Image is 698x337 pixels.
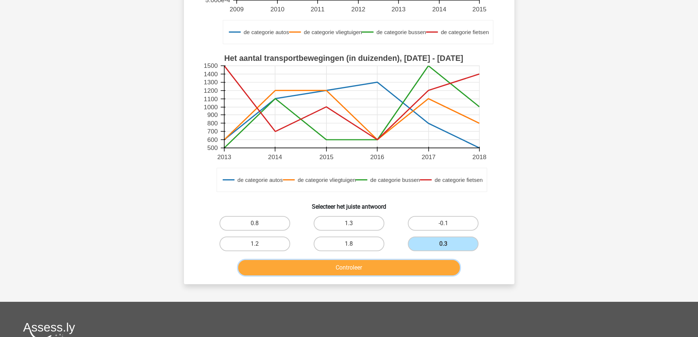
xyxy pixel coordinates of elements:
[408,216,479,231] label: -0.1
[435,177,483,183] text: de categorie fietsen
[204,70,218,78] text: 1400
[207,136,218,143] text: 600
[224,54,463,63] text: Het aantal transportbewegingen (in duizenden), [DATE] - [DATE]
[219,237,290,251] label: 1.2
[207,144,218,152] text: 500
[207,111,218,118] text: 900
[351,6,365,13] text: 2012
[298,177,356,183] text: de categorie vliegtuigen
[204,79,218,86] text: 1300
[391,6,405,13] text: 2013
[472,6,486,13] text: 2015
[270,6,284,13] text: 2010
[376,29,426,35] text: de categorie bussen
[204,87,218,94] text: 1200
[204,62,218,70] text: 1500
[204,95,218,103] text: 1100
[219,216,290,231] label: 0.8
[310,6,324,13] text: 2011
[408,237,479,251] label: 0.3
[207,128,218,135] text: 700
[370,153,384,161] text: 2016
[238,260,460,275] button: Controleer
[237,177,283,183] text: de categorie autos
[217,153,231,161] text: 2013
[314,237,384,251] label: 1.8
[196,197,503,210] h6: Selecteer het juiste antwoord
[304,29,362,35] text: de categorie vliegtuigen
[370,177,420,183] text: de categorie bussen
[421,153,435,161] text: 2017
[472,153,486,161] text: 2018
[229,6,243,13] text: 2009
[314,216,384,231] label: 1.3
[268,153,282,161] text: 2014
[243,29,289,35] text: de categorie autos
[204,103,218,111] text: 1000
[207,120,218,127] text: 800
[319,153,333,161] text: 2015
[441,29,489,35] text: de categorie fietsen
[432,6,446,13] text: 2014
